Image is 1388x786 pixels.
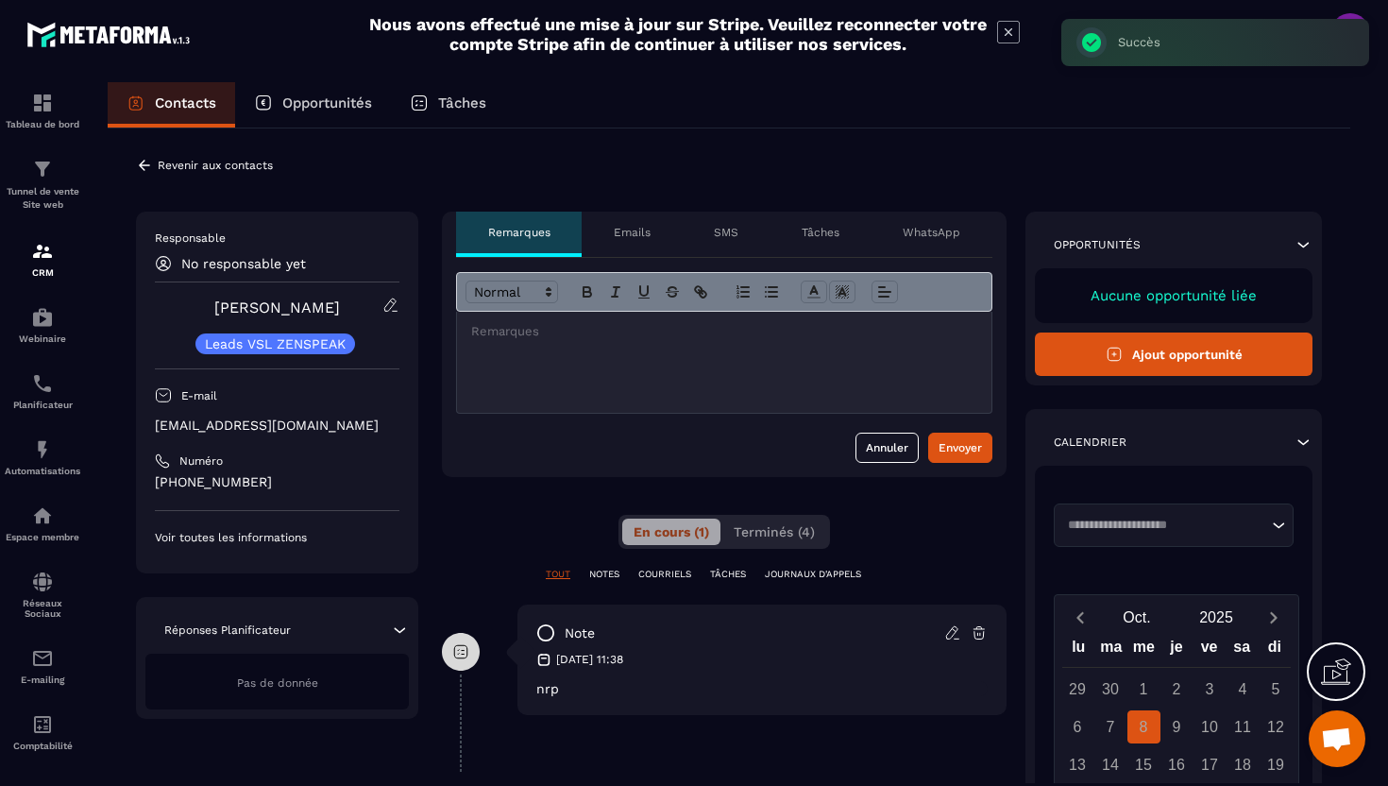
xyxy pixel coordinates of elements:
[1258,634,1291,667] div: di
[556,652,623,667] p: [DATE] 11:38
[1160,748,1193,781] div: 16
[734,524,815,539] span: Terminés (4)
[903,225,960,240] p: WhatsApp
[31,647,54,670] img: email
[1260,673,1293,706] div: 5
[1061,516,1267,535] input: Search for option
[181,388,217,403] p: E-mail
[1160,634,1193,667] div: je
[31,571,54,593] img: social-network
[622,519,720,545] button: En cours (1)
[1309,710,1365,767] div: Ouvrir le chat
[1054,435,1126,450] p: Calendrier
[939,438,982,457] div: Envoyer
[1160,710,1193,743] div: 9
[765,568,861,581] p: JOURNAUX D'APPELS
[31,713,54,736] img: accountant
[5,185,80,212] p: Tunnel de vente Site web
[214,299,340,316] a: [PERSON_NAME]
[5,532,80,542] p: Espace membre
[1097,601,1176,634] button: Open months overlay
[31,306,54,329] img: automations
[1094,673,1127,706] div: 30
[282,94,372,111] p: Opportunités
[1035,333,1312,376] button: Ajout opportunité
[1095,634,1128,667] div: ma
[1062,605,1097,630] button: Previous month
[1127,710,1160,743] div: 8
[536,681,988,696] p: nrp
[5,226,80,292] a: formationformationCRM
[155,231,399,246] p: Responsable
[1226,634,1259,667] div: sa
[205,337,346,350] p: Leads VSL ZENSPEAK
[710,568,746,581] p: TÂCHES
[1061,748,1094,781] div: 13
[31,438,54,461] img: automations
[802,225,839,240] p: Tâches
[638,568,691,581] p: COURRIELS
[1127,673,1160,706] div: 1
[855,433,919,463] button: Annuler
[5,424,80,490] a: automationsautomationsAutomatisations
[5,699,80,765] a: accountantaccountantComptabilité
[1054,504,1294,547] div: Search for option
[237,676,318,690] span: Pas de donnée
[1054,287,1294,304] p: Aucune opportunité liée
[1227,673,1260,706] div: 4
[589,568,619,581] p: NOTES
[31,158,54,180] img: formation
[391,82,505,128] a: Tâches
[1062,634,1095,667] div: lu
[5,556,80,633] a: social-networksocial-networkRéseaux Sociaux
[5,119,80,129] p: Tableau de bord
[5,633,80,699] a: emailemailE-mailing
[31,504,54,527] img: automations
[5,358,80,424] a: schedulerschedulerPlanificateur
[1094,710,1127,743] div: 7
[5,400,80,410] p: Planificateur
[565,624,595,642] p: note
[5,675,80,685] p: E-mailing
[1260,710,1293,743] div: 12
[368,14,988,54] h2: Nous avons effectué une mise à jour sur Stripe. Veuillez reconnecter votre compte Stripe afin de ...
[5,267,80,278] p: CRM
[1127,748,1160,781] div: 15
[1260,748,1293,781] div: 19
[714,225,738,240] p: SMS
[1061,710,1094,743] div: 6
[5,490,80,556] a: automationsautomationsEspace membre
[1160,673,1193,706] div: 2
[1094,748,1127,781] div: 14
[722,519,826,545] button: Terminés (4)
[1227,710,1260,743] div: 11
[488,225,550,240] p: Remarques
[1193,748,1227,781] div: 17
[928,433,992,463] button: Envoyer
[5,144,80,226] a: formationformationTunnel de vente Site web
[1256,605,1291,630] button: Next month
[438,94,486,111] p: Tâches
[5,741,80,751] p: Comptabilité
[5,333,80,344] p: Webinaire
[1193,710,1227,743] div: 10
[1193,634,1226,667] div: ve
[1176,601,1256,634] button: Open years overlay
[634,524,709,539] span: En cours (1)
[1227,748,1260,781] div: 18
[31,240,54,263] img: formation
[1054,237,1141,252] p: Opportunités
[5,292,80,358] a: automationsautomationsWebinaire
[5,466,80,476] p: Automatisations
[108,82,235,128] a: Contacts
[31,92,54,114] img: formation
[155,417,399,435] p: [EMAIL_ADDRESS][DOMAIN_NAME]
[614,225,651,240] p: Emails
[5,77,80,144] a: formationformationTableau de bord
[155,530,399,545] p: Voir toutes les informations
[5,598,80,619] p: Réseaux Sociaux
[1127,634,1160,667] div: me
[155,473,399,491] p: [PHONE_NUMBER]
[164,623,291,638] p: Réponses Planificateur
[179,453,223,469] p: Numéro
